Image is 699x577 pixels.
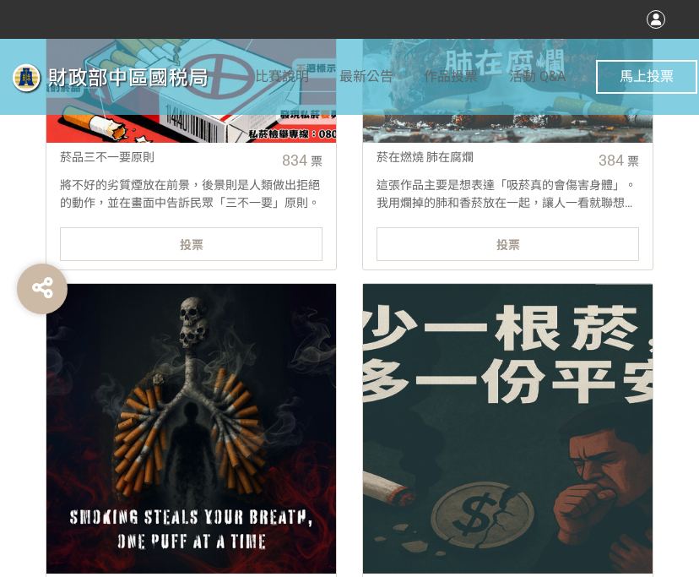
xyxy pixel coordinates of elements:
[509,39,566,115] a: 活動 Q&A
[282,151,307,169] span: 834
[363,177,653,210] div: 這張作品主要是想表達「吸菸真的會傷害身體」。我用爛掉的肺和香菸放在一起，讓人一看就聯想到抽菸會讓肺壞掉。比起單純用文字說明，用圖像直接呈現更有衝擊感，也能讓人更快理解菸害的嚴重性。希望看到這張圖...
[496,238,520,252] span: 投票
[255,68,309,84] span: 比賽說明
[60,149,270,166] div: 菸品三不一要原則
[46,177,336,210] div: 將不好的劣質煙放在前景，後景則是人類做出拒絕的動作，並在畫面中告訴民眾「三不一要」原則。
[180,238,203,252] span: 投票
[596,60,697,94] button: 馬上投票
[509,68,566,84] span: 活動 Q&A
[2,57,255,99] img: 「拒菸新世界 AI告訴你」防制菸品稅捐逃漏 徵件比賽
[599,151,624,169] span: 384
[377,149,587,166] div: 菸在燃燒 肺在腐爛
[424,39,478,115] a: 作品投票
[424,68,478,84] span: 作品投票
[311,155,322,168] span: 票
[339,68,393,84] span: 最新公告
[255,39,309,115] a: 比賽說明
[627,155,639,168] span: 票
[620,68,674,84] span: 馬上投票
[339,39,393,115] a: 最新公告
